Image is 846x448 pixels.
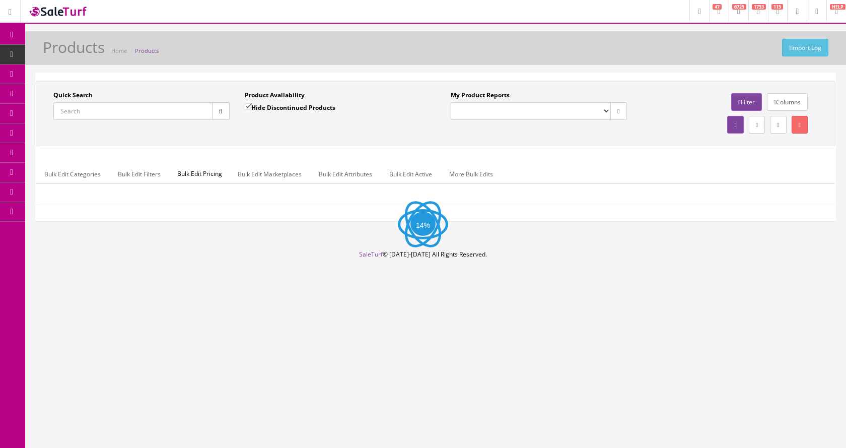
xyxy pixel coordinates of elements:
[830,4,845,10] span: HELP
[43,39,105,55] h1: Products
[359,250,383,259] a: SaleTurf
[245,91,305,100] label: Product Availability
[110,164,169,184] a: Bulk Edit Filters
[771,4,783,10] span: 115
[230,164,310,184] a: Bulk Edit Marketplaces
[170,164,230,183] span: Bulk Edit Pricing
[782,39,828,56] a: Import Log
[441,164,501,184] a: More Bulk Edits
[53,102,213,120] input: Search
[731,93,761,111] a: Filter
[451,91,510,100] label: My Product Reports
[713,4,722,10] span: 47
[381,164,440,184] a: Bulk Edit Active
[752,4,766,10] span: 1753
[245,103,251,110] input: Hide Discontinued Products
[53,91,93,100] label: Quick Search
[311,164,380,184] a: Bulk Edit Attributes
[245,102,335,112] label: Hide Discontinued Products
[135,47,159,54] a: Products
[767,93,808,111] a: Columns
[732,4,746,10] span: 6725
[28,5,89,18] img: SaleTurf
[111,47,127,54] a: Home
[36,164,109,184] a: Bulk Edit Categories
